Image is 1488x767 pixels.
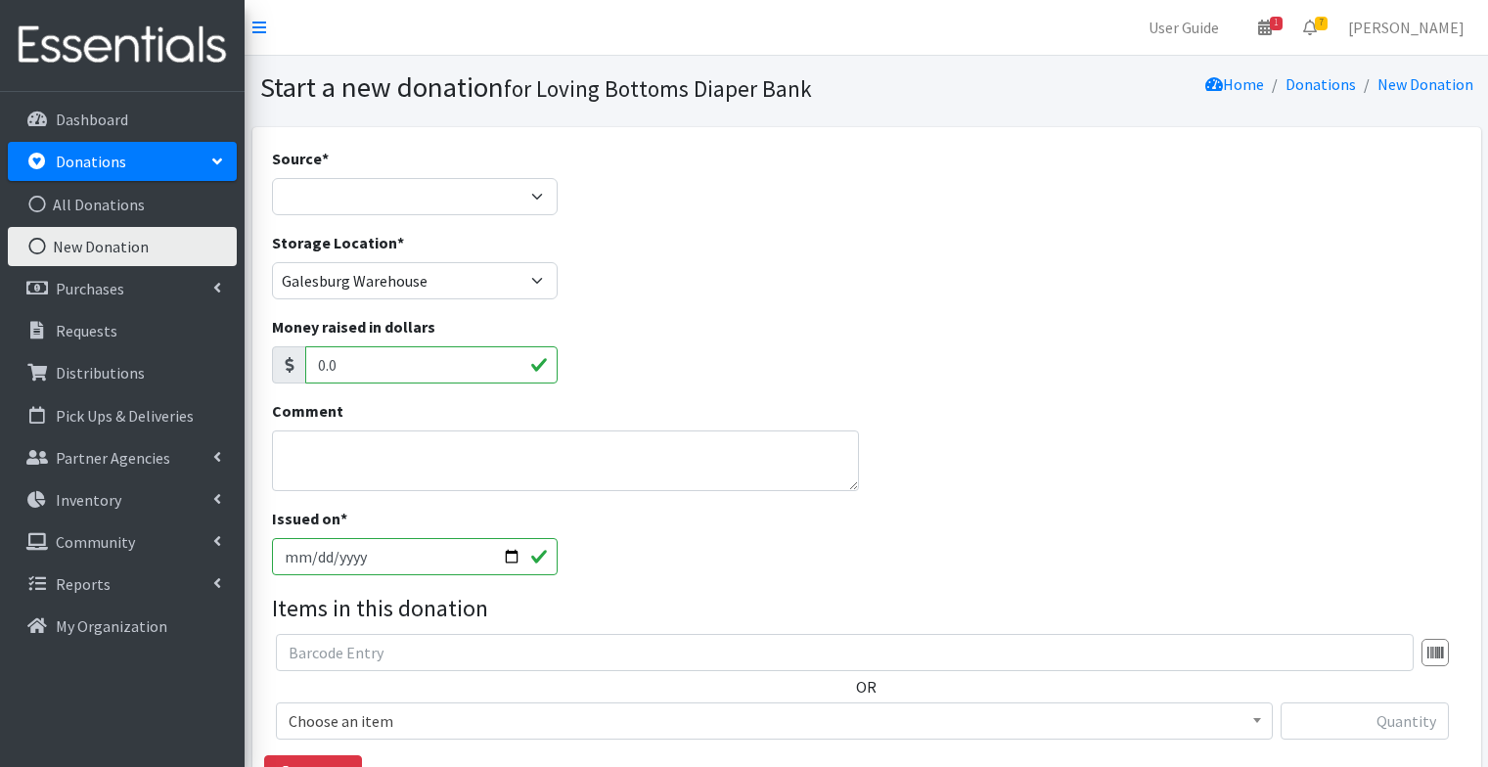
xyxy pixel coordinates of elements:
small: for Loving Bottoms Diaper Bank [504,74,812,103]
a: Reports [8,564,237,604]
label: Issued on [272,507,347,530]
span: 1 [1270,17,1283,30]
a: Donations [8,142,237,181]
p: Dashboard [56,110,128,129]
label: Storage Location [272,231,404,254]
p: Purchases [56,279,124,298]
span: 7 [1315,17,1328,30]
p: Donations [56,152,126,171]
span: Choose an item [289,707,1260,735]
a: New Donation [8,227,237,266]
input: Barcode Entry [276,634,1414,671]
p: Requests [56,321,117,340]
h1: Start a new donation [260,70,860,105]
abbr: required [322,149,329,168]
a: Donations [1285,74,1356,94]
img: HumanEssentials [8,13,237,78]
a: New Donation [1377,74,1473,94]
a: Distributions [8,353,237,392]
p: Inventory [56,490,121,510]
p: Community [56,532,135,552]
input: Quantity [1281,702,1449,740]
label: Comment [272,399,343,423]
a: Purchases [8,269,237,308]
span: Choose an item [276,702,1273,740]
p: My Organization [56,616,167,636]
a: 1 [1242,8,1287,47]
a: User Guide [1133,8,1235,47]
a: Inventory [8,480,237,519]
a: Pick Ups & Deliveries [8,396,237,435]
label: Source [272,147,329,170]
a: Home [1205,74,1264,94]
a: [PERSON_NAME] [1332,8,1480,47]
a: All Donations [8,185,237,224]
abbr: required [340,509,347,528]
a: Requests [8,311,237,350]
p: Reports [56,574,111,594]
a: Community [8,522,237,562]
a: 7 [1287,8,1332,47]
p: Pick Ups & Deliveries [56,406,194,426]
label: OR [856,675,877,699]
label: Money raised in dollars [272,315,435,338]
a: My Organization [8,607,237,646]
p: Partner Agencies [56,448,170,468]
a: Partner Agencies [8,438,237,477]
legend: Items in this donation [272,591,1462,626]
a: Dashboard [8,100,237,139]
abbr: required [397,233,404,252]
p: Distributions [56,363,145,383]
